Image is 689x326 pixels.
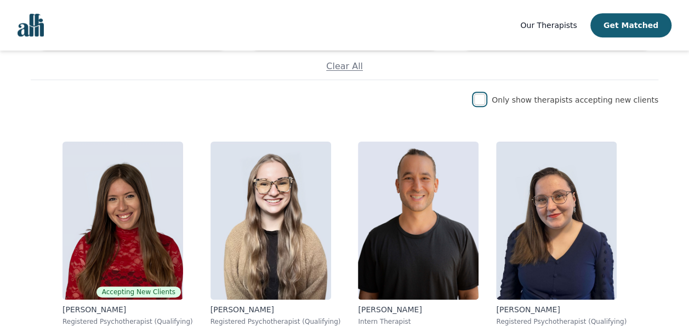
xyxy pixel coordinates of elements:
[358,317,479,326] p: Intern Therapist
[210,317,341,326] p: Registered Psychotherapist (Qualifying)
[31,60,658,73] p: Clear All
[62,142,183,300] img: Alisha_Levine
[18,14,44,37] img: alli logo
[96,286,181,297] span: Accepting New Clients
[496,317,627,326] p: Registered Psychotherapist (Qualifying)
[210,304,341,315] p: [PERSON_NAME]
[62,317,193,326] p: Registered Psychotherapist (Qualifying)
[492,95,658,104] label: Only show therapists accepting new clients
[358,304,479,315] p: [PERSON_NAME]
[210,142,331,300] img: Faith_Woodley
[496,304,627,315] p: [PERSON_NAME]
[496,142,617,300] img: Vanessa_McCulloch
[520,21,577,30] span: Our Therapists
[62,304,193,315] p: [PERSON_NAME]
[590,13,671,37] button: Get Matched
[358,142,479,300] img: Kavon_Banejad
[520,19,577,32] a: Our Therapists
